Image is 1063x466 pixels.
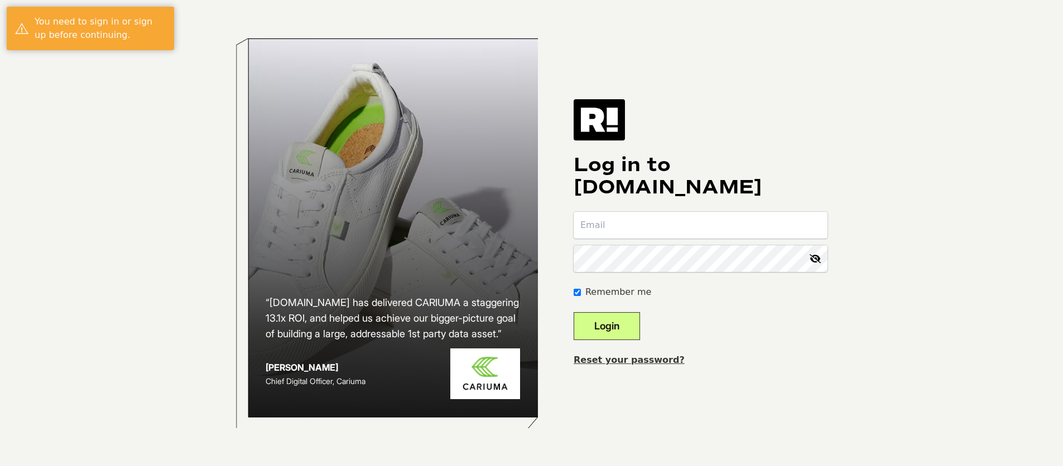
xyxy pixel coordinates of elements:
button: Login [574,312,640,340]
img: Retention.com [574,99,625,140]
span: Chief Digital Officer, Cariuma [266,376,365,386]
strong: [PERSON_NAME] [266,362,338,373]
label: Remember me [585,285,651,299]
h1: Log in to [DOMAIN_NAME] [574,154,828,198]
div: You need to sign in or sign up before continuing. [35,15,166,42]
input: Email [574,212,828,239]
a: Reset your password? [574,355,685,365]
h2: “[DOMAIN_NAME] has delivered CARIUMA a staggering 13.1x ROI, and helped us achieve our bigger-pic... [266,295,520,342]
img: Cariuma [450,348,520,399]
